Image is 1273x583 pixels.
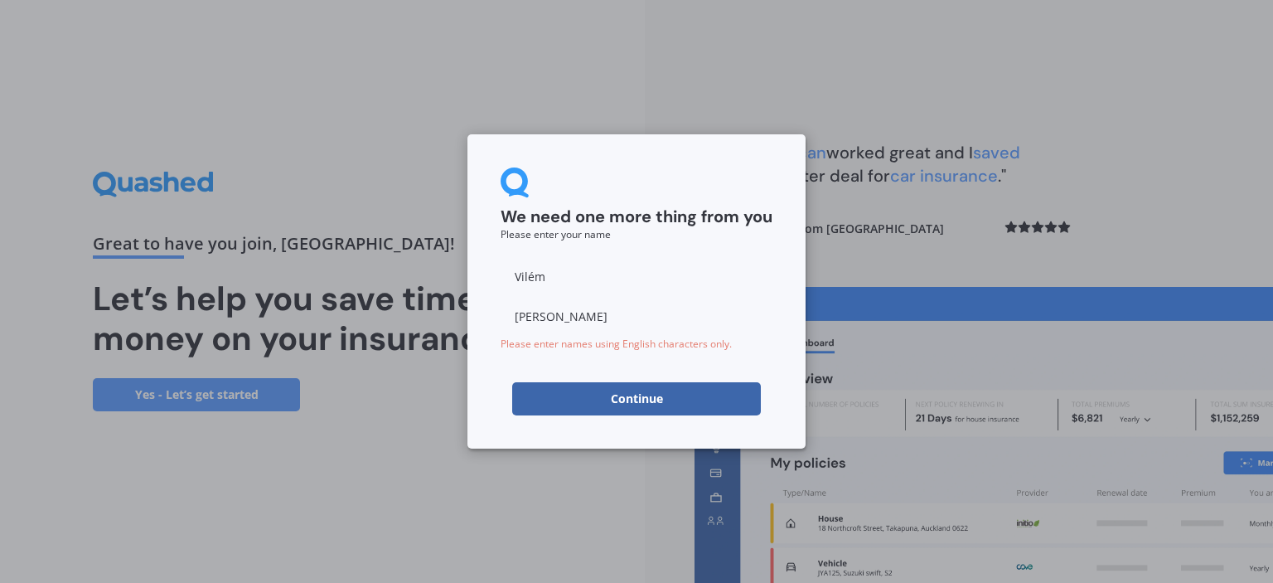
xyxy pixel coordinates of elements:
button: Continue [512,382,761,415]
small: Please enter your name [501,227,611,241]
input: Last name [501,299,772,333]
input: First name [501,260,772,293]
h2: We need one more thing from you [501,206,772,228]
div: Please enter names using English characters only. [501,339,772,349]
